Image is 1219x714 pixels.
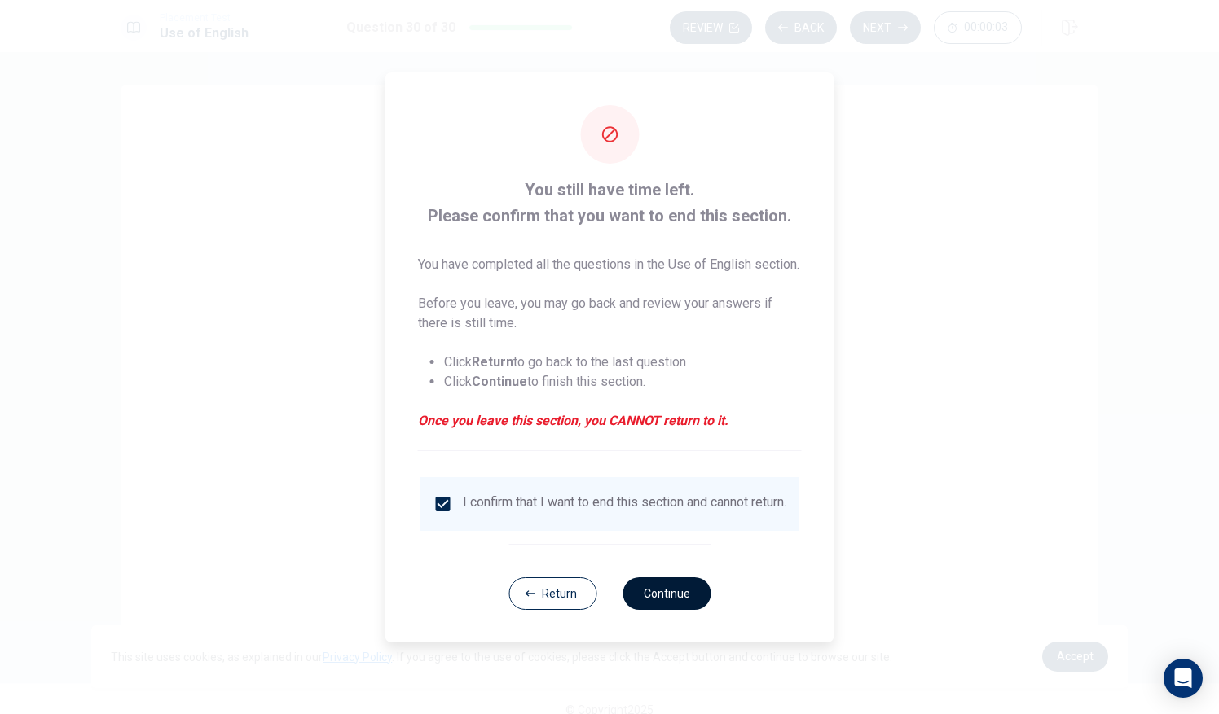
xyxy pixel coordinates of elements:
li: Click to go back to the last question [444,353,802,372]
button: Return [508,577,596,610]
p: Before you leave, you may go back and review your answers if there is still time. [418,294,802,333]
em: Once you leave this section, you CANNOT return to it. [418,411,802,431]
button: Continue [623,577,711,610]
strong: Return [472,354,513,370]
p: You have completed all the questions in the Use of English section. [418,255,802,274]
li: Click to finish this section. [444,372,802,392]
div: Open Intercom Messenger [1164,659,1203,698]
strong: Continue [472,374,527,389]
span: You still have time left. Please confirm that you want to end this section. [418,177,802,229]
div: I confirm that I want to end this section and cannot return. [463,494,786,514]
